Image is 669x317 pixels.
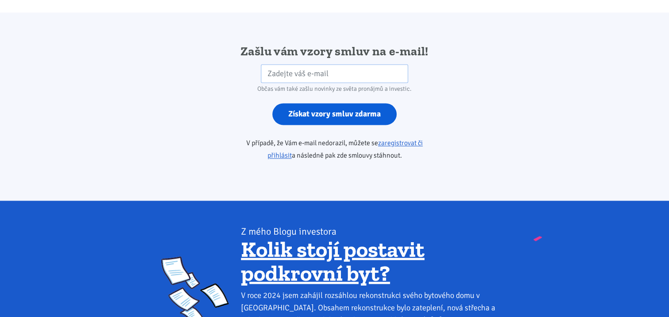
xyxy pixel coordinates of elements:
[261,64,408,83] input: Zadejte váš e-mail
[221,43,448,59] h2: Zašlu vám vzory smluv na e-mail!
[221,83,448,95] div: Občas vám také zašlu novinky ze světa pronájmů a investic.
[241,225,508,237] div: Z mého Blogu investora
[241,236,424,286] a: Kolik stojí postavit podkrovní byt?
[272,103,397,125] input: Získat vzory smluv zdarma
[221,137,448,162] p: V případě, že Vám e-mail nedorazil, můžete se a následně pak zde smlouvy stáhnout.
